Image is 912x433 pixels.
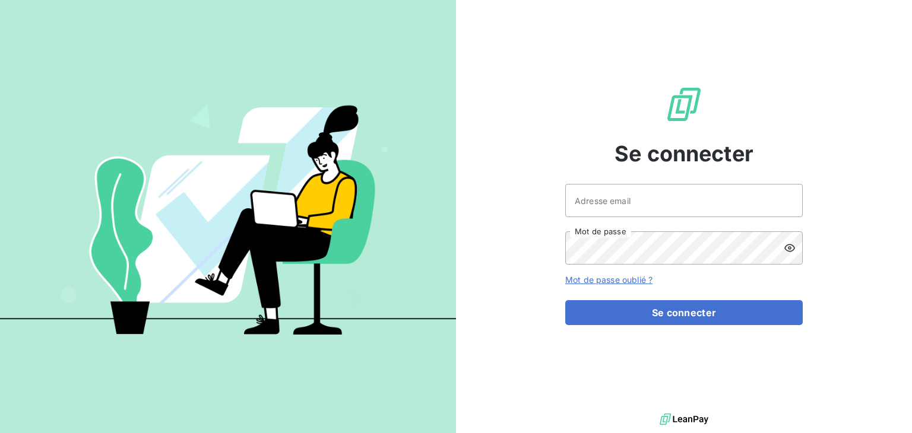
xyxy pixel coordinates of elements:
[565,300,803,325] button: Se connecter
[660,410,708,428] img: logo
[565,275,653,285] a: Mot de passe oublié ?
[565,184,803,217] input: placeholder
[615,138,753,170] span: Se connecter
[665,85,703,123] img: Logo LeanPay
